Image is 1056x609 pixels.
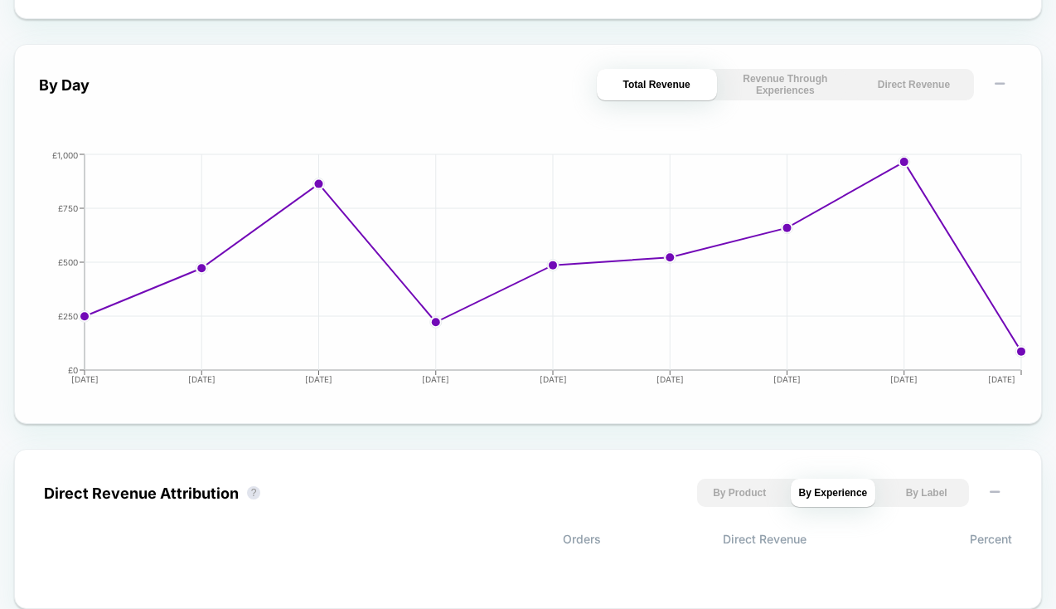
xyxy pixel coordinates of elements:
[305,374,332,384] tspan: [DATE]
[44,485,239,502] div: Direct Revenue Attribution
[791,479,876,507] button: By Experience
[697,479,782,507] button: By Product
[601,532,807,546] span: Direct Revenue
[58,203,78,213] tspan: £750
[540,374,567,384] tspan: [DATE]
[395,532,601,546] span: Orders
[807,532,1012,546] span: Percent
[52,150,78,160] tspan: £1,000
[58,257,78,267] tspan: £500
[854,69,974,100] button: Direct Revenue
[597,69,717,100] button: Total Revenue
[656,374,684,384] tspan: [DATE]
[68,365,78,375] tspan: £0
[71,374,99,384] tspan: [DATE]
[247,486,260,499] button: ?
[422,374,449,384] tspan: [DATE]
[884,479,969,507] button: By Label
[58,311,78,321] tspan: £250
[725,69,845,100] button: Revenue Through Experiences
[890,374,918,384] tspan: [DATE]
[188,374,216,384] tspan: [DATE]
[773,374,801,384] tspan: [DATE]
[39,76,90,94] div: By Day
[988,374,1015,384] tspan: [DATE]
